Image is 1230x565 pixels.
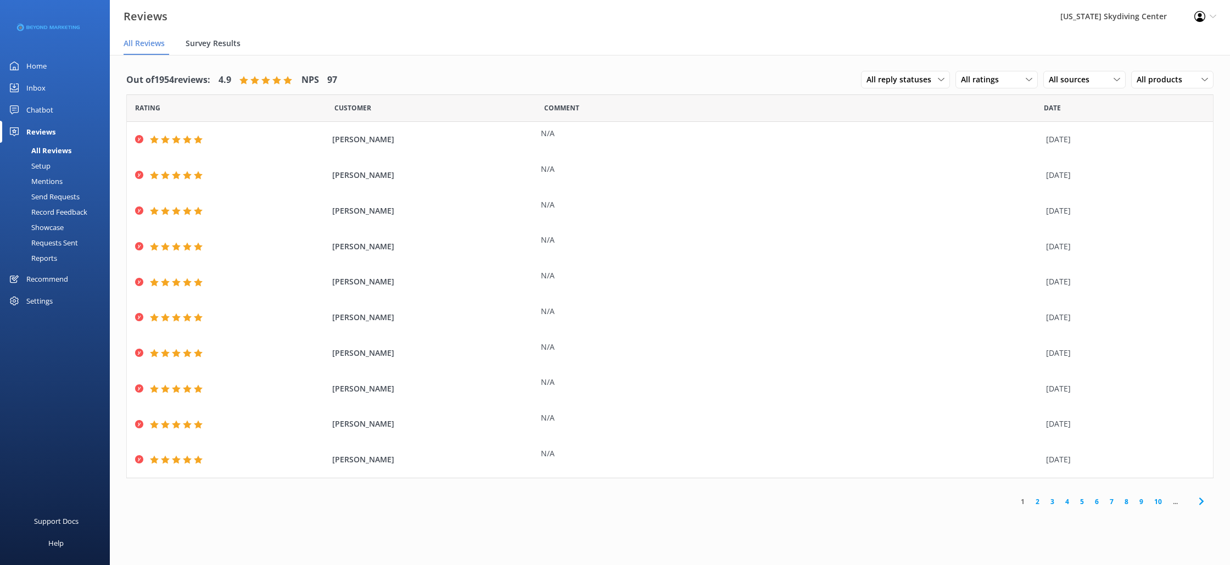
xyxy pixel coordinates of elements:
[1075,496,1089,507] a: 5
[26,55,47,77] div: Home
[1046,383,1199,395] div: [DATE]
[16,19,80,37] img: 3-1676954853.png
[1134,496,1149,507] a: 9
[186,38,241,49] span: Survey Results
[26,290,53,312] div: Settings
[1046,205,1199,217] div: [DATE]
[135,103,160,113] span: Date
[541,234,1041,246] div: N/A
[126,73,210,87] h4: Out of 1954 reviews:
[1119,496,1134,507] a: 8
[541,305,1041,317] div: N/A
[1044,103,1061,113] span: Date
[7,235,110,250] a: Requests Sent
[541,270,1041,282] div: N/A
[7,204,87,220] div: Record Feedback
[541,163,1041,175] div: N/A
[541,127,1041,139] div: N/A
[1046,311,1199,323] div: [DATE]
[7,189,110,204] a: Send Requests
[124,8,167,25] h3: Reviews
[1104,496,1119,507] a: 7
[961,74,1005,86] span: All ratings
[332,454,535,466] span: [PERSON_NAME]
[1046,133,1199,146] div: [DATE]
[26,121,55,143] div: Reviews
[34,510,79,532] div: Support Docs
[1030,496,1045,507] a: 2
[1049,74,1096,86] span: All sources
[541,341,1041,353] div: N/A
[327,73,337,87] h4: 97
[1089,496,1104,507] a: 6
[332,276,535,288] span: [PERSON_NAME]
[7,174,110,189] a: Mentions
[332,240,535,253] span: [PERSON_NAME]
[7,174,63,189] div: Mentions
[334,103,371,113] span: Date
[7,220,64,235] div: Showcase
[7,158,110,174] a: Setup
[332,205,535,217] span: [PERSON_NAME]
[332,133,535,146] span: [PERSON_NAME]
[332,418,535,430] span: [PERSON_NAME]
[332,311,535,323] span: [PERSON_NAME]
[124,38,165,49] span: All Reviews
[541,447,1041,460] div: N/A
[7,250,57,266] div: Reports
[7,143,71,158] div: All Reviews
[1046,169,1199,181] div: [DATE]
[541,199,1041,211] div: N/A
[1046,347,1199,359] div: [DATE]
[48,532,64,554] div: Help
[7,204,110,220] a: Record Feedback
[332,347,535,359] span: [PERSON_NAME]
[1060,496,1075,507] a: 4
[1046,276,1199,288] div: [DATE]
[219,73,231,87] h4: 4.9
[7,158,51,174] div: Setup
[7,189,80,204] div: Send Requests
[26,99,53,121] div: Chatbot
[1046,454,1199,466] div: [DATE]
[866,74,938,86] span: All reply statuses
[1137,74,1189,86] span: All products
[332,169,535,181] span: [PERSON_NAME]
[1015,496,1030,507] a: 1
[1149,496,1167,507] a: 10
[544,103,579,113] span: Question
[7,235,78,250] div: Requests Sent
[26,268,68,290] div: Recommend
[26,77,46,99] div: Inbox
[301,73,319,87] h4: NPS
[1045,496,1060,507] a: 3
[1046,240,1199,253] div: [DATE]
[7,220,110,235] a: Showcase
[1046,418,1199,430] div: [DATE]
[7,250,110,266] a: Reports
[1167,496,1183,507] span: ...
[332,383,535,395] span: [PERSON_NAME]
[541,376,1041,388] div: N/A
[7,143,110,158] a: All Reviews
[541,412,1041,424] div: N/A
